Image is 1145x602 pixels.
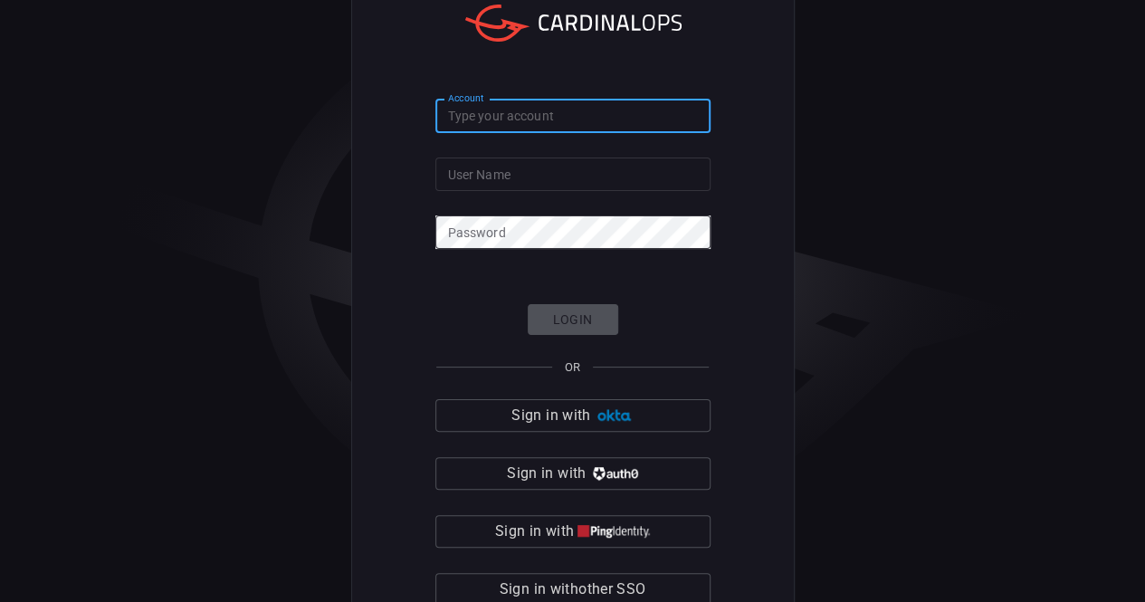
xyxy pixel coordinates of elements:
span: Sign in with other SSO [500,577,646,602]
span: OR [565,360,580,374]
button: Sign in with [435,515,711,548]
input: Type your user name [435,158,711,191]
button: Sign in with [435,457,711,490]
label: Account [448,91,484,105]
input: Type your account [435,100,711,133]
span: Sign in with [511,403,590,428]
img: quu4iresuhQAAAABJRU5ErkJggg== [577,525,650,539]
button: Sign in with [435,399,711,432]
span: Sign in with [507,461,586,486]
img: Ad5vKXme8s1CQAAAABJRU5ErkJggg== [595,409,634,423]
img: vP8Hhh4KuCH8AavWKdZY7RZgAAAAASUVORK5CYII= [590,467,638,481]
span: Sign in with [495,519,574,544]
